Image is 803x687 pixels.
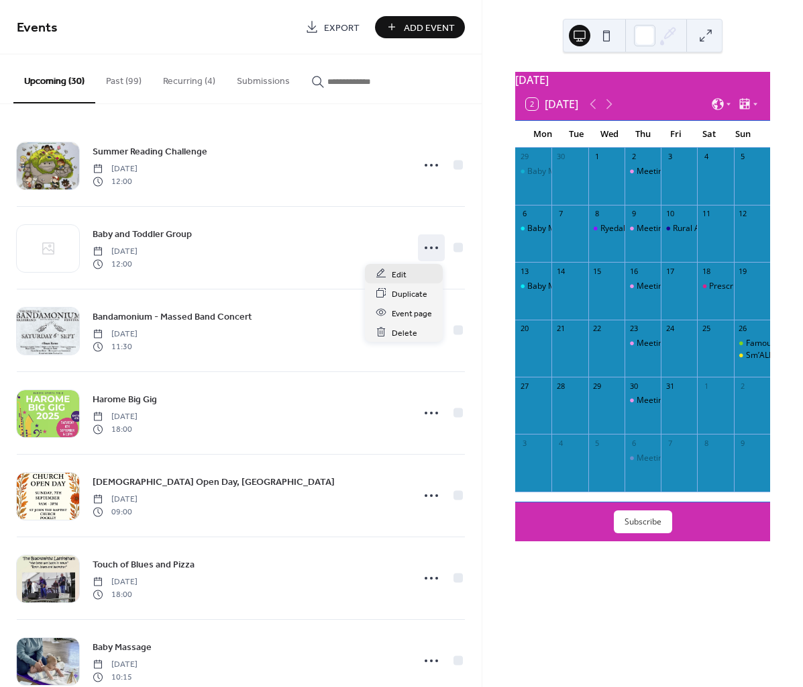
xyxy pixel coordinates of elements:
[726,121,759,148] div: Sun
[521,95,583,113] button: 2[DATE]
[93,641,152,655] span: Baby Massage
[93,659,138,671] span: [DATE]
[515,281,551,292] div: Baby Massage
[629,209,639,219] div: 9
[625,338,661,349] div: Meeting Mums
[93,310,252,324] span: Bandamonium - Massed Band Concert
[526,121,559,148] div: Mon
[93,475,335,490] span: [DEMOGRAPHIC_DATA] Open Day, [GEOGRAPHIC_DATA]
[701,209,711,219] div: 11
[637,166,693,177] div: Meeting Mums
[93,144,207,159] a: Summer Reading Challenge
[93,175,138,187] span: 12:00
[295,16,370,38] a: Export
[734,350,770,361] div: Sm’ALL Saints
[93,393,157,407] span: Harome Big Gig
[738,266,748,276] div: 19
[93,494,138,506] span: [DATE]
[527,281,582,292] div: Baby Massage
[592,438,602,448] div: 5
[519,324,529,334] div: 20
[637,223,693,234] div: Meeting Mums
[625,453,661,464] div: Meeting Mums
[555,266,566,276] div: 14
[93,576,138,588] span: [DATE]
[637,338,693,349] div: Meeting Mums
[392,326,417,340] span: Delete
[515,72,770,88] div: [DATE]
[392,287,427,301] span: Duplicate
[93,423,138,435] span: 18:00
[629,438,639,448] div: 6
[665,381,675,391] div: 31
[629,381,639,391] div: 30
[659,121,693,148] div: Fri
[93,558,195,572] span: Touch of Blues and Pizza
[665,152,675,162] div: 3
[519,381,529,391] div: 27
[693,121,727,148] div: Sat
[625,223,661,234] div: Meeting Mums
[527,166,582,177] div: Baby Massage
[13,54,95,103] button: Upcoming (30)
[738,381,748,391] div: 2
[93,163,138,175] span: [DATE]
[93,588,138,600] span: 18:00
[555,209,566,219] div: 7
[588,223,625,234] div: Ryedale Community Drop-in
[93,340,138,353] span: 11:30
[673,223,775,234] div: Rural Acoustic Music (RAM)
[93,474,335,490] a: [DEMOGRAPHIC_DATA] Open Day, [GEOGRAPHIC_DATA]
[746,350,798,361] div: Sm’ALL Saints
[93,506,138,518] span: 09:00
[738,438,748,448] div: 9
[17,15,58,41] span: Events
[324,21,360,35] span: Export
[592,266,602,276] div: 15
[519,266,529,276] div: 13
[701,438,711,448] div: 8
[738,209,748,219] div: 12
[515,166,551,177] div: Baby Massage
[614,510,672,533] button: Subscribe
[519,209,529,219] div: 6
[665,209,675,219] div: 10
[93,246,138,258] span: [DATE]
[625,281,661,292] div: Meeting Mums
[592,152,602,162] div: 1
[637,453,693,464] div: Meeting Mums
[593,121,627,148] div: Wed
[375,16,465,38] a: Add Event
[625,166,661,177] div: Meeting Mums
[709,281,777,292] div: Prescription Disco
[600,223,705,234] div: Ryedale Community Drop-in
[95,54,152,102] button: Past (99)
[404,21,455,35] span: Add Event
[93,309,252,324] a: Bandamonium - Massed Band Concert
[555,438,566,448] div: 4
[661,223,697,234] div: Rural Acoustic Music (RAM)
[629,324,639,334] div: 23
[665,266,675,276] div: 17
[527,223,582,234] div: Baby Massage
[93,145,207,159] span: Summer Reading Challenge
[738,324,748,334] div: 26
[93,258,138,270] span: 12:00
[629,266,639,276] div: 16
[701,381,711,391] div: 1
[592,209,602,219] div: 8
[555,324,566,334] div: 21
[93,639,152,655] a: Baby Massage
[701,152,711,162] div: 4
[93,228,192,242] span: Baby and Toddler Group
[665,324,675,334] div: 24
[515,223,551,234] div: Baby Massage
[697,281,733,292] div: Prescription Disco
[738,152,748,162] div: 5
[519,438,529,448] div: 3
[152,54,226,102] button: Recurring (4)
[592,381,602,391] div: 29
[93,328,138,340] span: [DATE]
[626,121,659,148] div: Thu
[555,381,566,391] div: 28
